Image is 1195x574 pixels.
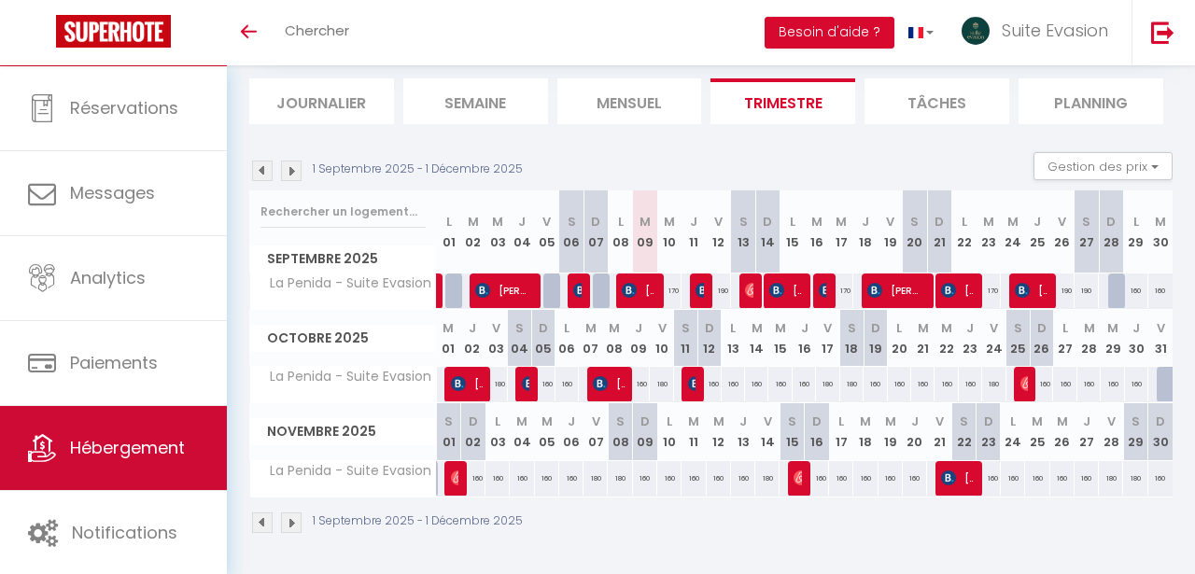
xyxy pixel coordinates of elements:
[780,190,804,273] th: 15
[626,367,650,401] div: 160
[1075,461,1099,496] div: 160
[951,403,976,460] th: 22
[962,213,967,231] abbr: L
[657,190,682,273] th: 10
[982,367,1005,401] div: 180
[592,413,600,430] abbr: V
[1025,461,1049,496] div: 160
[903,190,927,273] th: 20
[879,190,903,273] th: 19
[977,273,1001,308] div: 170
[583,190,608,273] th: 07
[583,461,608,496] div: 180
[731,403,755,460] th: 13
[591,213,600,231] abbr: D
[56,15,171,48] img: Super Booking
[469,319,476,337] abbr: J
[531,367,555,401] div: 160
[888,310,911,367] th: 20
[609,319,620,337] abbr: M
[1099,461,1123,496] div: 180
[1156,413,1165,430] abbr: D
[1123,190,1147,273] th: 29
[515,319,524,337] abbr: S
[555,310,579,367] th: 06
[927,403,951,460] th: 21
[1053,367,1076,401] div: 160
[829,190,853,273] th: 17
[848,319,856,337] abbr: S
[635,319,642,337] abbr: J
[1030,367,1053,401] div: 160
[559,461,583,496] div: 160
[443,319,454,337] abbr: M
[780,403,804,460] th: 15
[935,367,958,401] div: 160
[984,413,993,430] abbr: D
[640,413,650,430] abbr: D
[531,310,555,367] th: 05
[688,366,696,401] span: [PERSON_NAME]
[966,319,974,337] abbr: J
[72,521,177,544] span: Notifications
[518,213,526,231] abbr: J
[707,461,731,496] div: 160
[1106,213,1116,231] abbr: D
[539,319,548,337] abbr: D
[790,213,795,231] abbr: L
[745,310,768,367] th: 14
[960,413,968,430] abbr: S
[250,325,436,352] span: Octobre 2025
[535,190,559,273] th: 05
[468,213,479,231] abbr: M
[485,190,510,273] th: 03
[1148,461,1173,496] div: 160
[657,461,682,496] div: 160
[982,310,1005,367] th: 24
[1025,403,1049,460] th: 25
[475,273,532,308] span: [PERSON_NAME]
[657,403,682,460] th: 10
[1010,413,1016,430] abbr: L
[1053,310,1076,367] th: 27
[731,461,755,496] div: 160
[745,273,753,308] span: [PERSON_NAME]
[461,461,485,496] div: 160
[705,319,714,337] abbr: D
[805,461,829,496] div: 160
[959,310,982,367] th: 23
[1019,78,1163,124] li: Planning
[444,413,453,430] abbr: S
[568,413,575,430] abbr: J
[403,78,548,124] li: Semaine
[1014,319,1022,337] abbr: S
[862,213,869,231] abbr: J
[752,319,763,337] abbr: M
[697,310,721,367] th: 12
[1148,190,1173,273] th: 30
[583,403,608,460] th: 07
[437,310,460,367] th: 01
[460,310,484,367] th: 02
[70,436,185,459] span: Hébergement
[313,512,523,530] p: 1 Septembre 2025 - 1 Décembre 2025
[1101,367,1124,401] div: 160
[819,273,827,308] span: [PERSON_NAME]
[836,213,847,231] abbr: M
[775,319,786,337] abbr: M
[313,161,523,178] p: 1 Septembre 2025 - 1 Décembre 2025
[794,460,802,496] span: [PERSON_NAME]
[840,310,864,367] th: 18
[437,403,461,460] th: 01
[697,367,721,401] div: 160
[977,461,1001,496] div: 160
[492,319,500,337] abbr: V
[840,367,864,401] div: 180
[1050,273,1075,308] div: 190
[1107,413,1116,430] abbr: V
[977,190,1001,273] th: 23
[829,461,853,496] div: 160
[667,413,672,430] abbr: L
[682,461,706,496] div: 160
[811,213,822,231] abbr: M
